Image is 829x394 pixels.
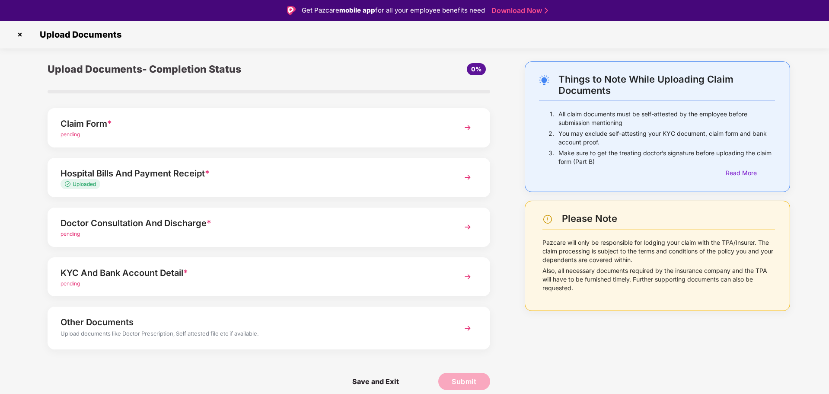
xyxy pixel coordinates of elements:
[548,149,554,166] p: 3.
[550,110,554,127] p: 1.
[287,6,296,15] img: Logo
[491,6,545,15] a: Download Now
[61,266,442,280] div: KYC And Bank Account Detail
[471,65,481,73] span: 0%
[460,269,475,285] img: svg+xml;base64,PHN2ZyBpZD0iTmV4dCIgeG1sbnM9Imh0dHA6Ly93d3cudzMub3JnLzIwMDAvc3ZnIiB3aWR0aD0iMzYiIG...
[545,6,548,15] img: Stroke
[61,315,442,329] div: Other Documents
[539,75,549,85] img: svg+xml;base64,PHN2ZyB4bWxucz0iaHR0cDovL3d3dy53My5vcmcvMjAwMC9zdmciIHdpZHRoPSIyNC4wOTMiIGhlaWdodD...
[48,61,343,77] div: Upload Documents- Completion Status
[339,6,375,14] strong: mobile app
[558,149,775,166] p: Make sure to get the treating doctor’s signature before uploading the claim form (Part B)
[542,266,775,292] p: Also, all necessary documents required by the insurance company and the TPA will have to be furni...
[31,29,126,40] span: Upload Documents
[61,216,442,230] div: Doctor Consultation And Discharge
[562,213,775,224] div: Please Note
[558,110,775,127] p: All claim documents must be self-attested by the employee before submission mentioning
[13,28,27,42] img: svg+xml;base64,PHN2ZyBpZD0iQ3Jvc3MtMzJ4MzIiIHhtbG5zPSJodHRwOi8vd3d3LnczLm9yZy8yMDAwL3N2ZyIgd2lkdG...
[61,167,442,180] div: Hospital Bills And Payment Receipt
[61,280,80,287] span: pending
[460,219,475,235] img: svg+xml;base64,PHN2ZyBpZD0iTmV4dCIgeG1sbnM9Imh0dHA6Ly93d3cudzMub3JnLzIwMDAvc3ZnIiB3aWR0aD0iMzYiIG...
[548,129,554,147] p: 2.
[726,168,775,178] div: Read More
[558,74,775,96] div: Things to Note While Uploading Claim Documents
[73,181,96,187] span: Uploaded
[61,131,80,138] span: pending
[61,231,80,237] span: pending
[302,5,485,16] div: Get Pazcare for all your employee benefits need
[65,181,73,187] img: svg+xml;base64,PHN2ZyB4bWxucz0iaHR0cDovL3d3dy53My5vcmcvMjAwMC9zdmciIHdpZHRoPSIxMy4zMzMiIGhlaWdodD...
[344,373,408,390] span: Save and Exit
[61,329,442,340] div: Upload documents like Doctor Prescription, Self attested file etc if available.
[558,129,775,147] p: You may exclude self-attesting your KYC document, claim form and bank account proof.
[438,373,490,390] button: Submit
[542,238,775,264] p: Pazcare will only be responsible for lodging your claim with the TPA/Insurer. The claim processin...
[61,117,442,131] div: Claim Form
[542,214,553,224] img: svg+xml;base64,PHN2ZyBpZD0iV2FybmluZ18tXzI0eDI0IiBkYXRhLW5hbWU9Ildhcm5pbmcgLSAyNHgyNCIgeG1sbnM9Im...
[460,320,475,336] img: svg+xml;base64,PHN2ZyBpZD0iTmV4dCIgeG1sbnM9Imh0dHA6Ly93d3cudzMub3JnLzIwMDAvc3ZnIiB3aWR0aD0iMzYiIG...
[460,120,475,135] img: svg+xml;base64,PHN2ZyBpZD0iTmV4dCIgeG1sbnM9Imh0dHA6Ly93d3cudzMub3JnLzIwMDAvc3ZnIiB3aWR0aD0iMzYiIG...
[460,170,475,185] img: svg+xml;base64,PHN2ZyBpZD0iTmV4dCIgeG1sbnM9Imh0dHA6Ly93d3cudzMub3JnLzIwMDAvc3ZnIiB3aWR0aD0iMzYiIG...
